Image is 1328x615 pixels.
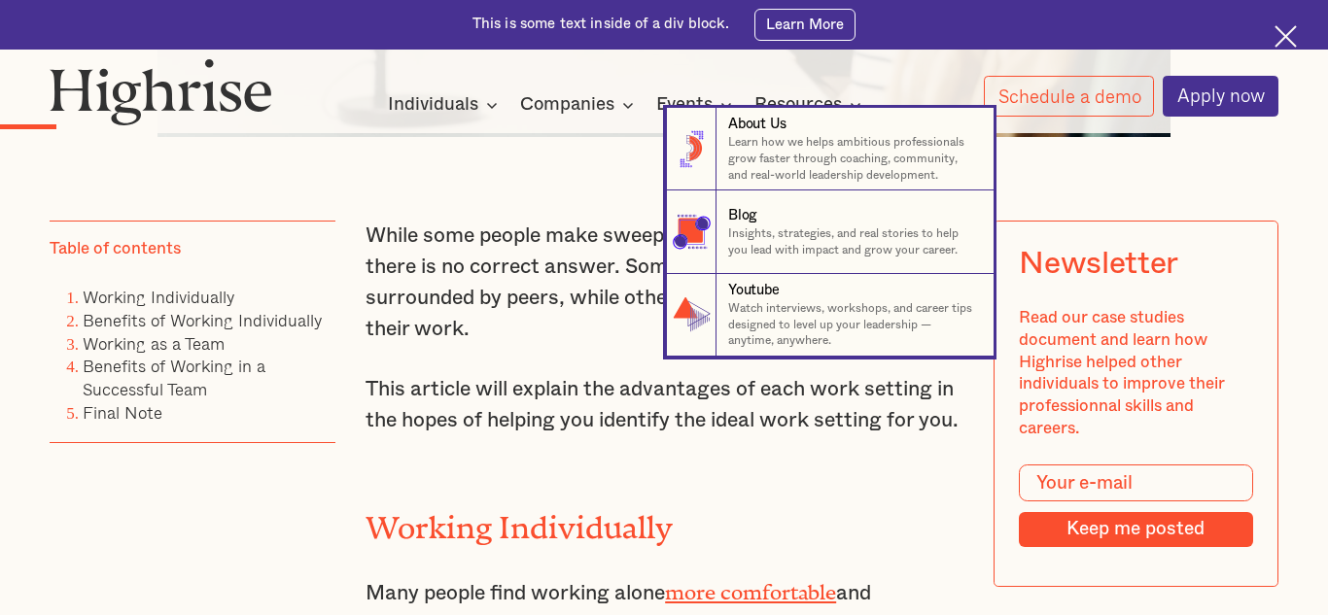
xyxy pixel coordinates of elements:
a: YoutubeWatch interviews, workshops, and career tips designed to level up your leadership — anytim... [666,274,994,357]
img: Cross icon [1275,25,1297,48]
div: Companies [520,93,640,117]
input: Keep me posted [1019,512,1252,547]
p: Watch interviews, workshops, and career tips designed to level up your leadership — anytime, anyw... [728,300,977,349]
a: Apply now [1163,76,1278,117]
div: Blog [728,206,757,225]
p: Learn how we helps ambitious professionals grow faster through coaching, community, and real-worl... [728,134,977,183]
img: Highrise logo [50,58,271,125]
div: Resources [754,93,842,117]
div: Events [656,93,713,117]
a: Schedule a demo [984,76,1155,117]
form: Modal Form [1019,464,1252,547]
a: About UsLearn how we helps ambitious professionals grow faster through coaching, community, and r... [666,108,994,190]
a: BlogInsights, strategies, and real stories to help you lead with impact and grow your career. [666,190,994,273]
p: This article will explain the advantages of each work setting in the hopes of helping you identif... [366,374,962,436]
p: Insights, strategies, and real stories to help you lead with impact and grow your career. [728,225,977,257]
div: Companies [520,93,614,117]
a: more comfortable [665,580,836,594]
div: Events [656,93,738,117]
h2: Working Individually [366,502,962,537]
div: Individuals [388,93,504,117]
a: Benefits of Working in a Successful Team [83,353,265,402]
div: Resources [754,93,867,117]
div: This is some text inside of a div block. [472,15,730,34]
a: Final Note [83,399,162,426]
input: Your e-mail [1019,464,1252,501]
a: Learn More [754,9,856,41]
div: Youtube [728,281,779,300]
div: About Us [728,115,786,134]
div: Individuals [388,93,478,117]
div: Read our case studies document and learn how Highrise helped other individuals to improve their p... [1019,307,1252,439]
